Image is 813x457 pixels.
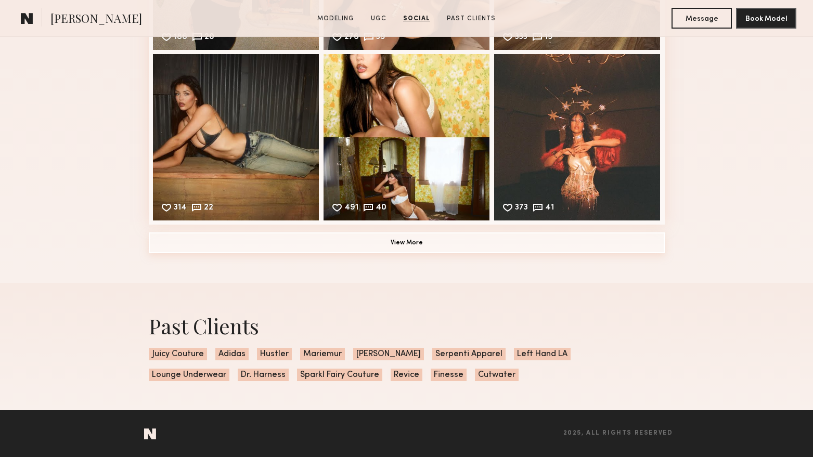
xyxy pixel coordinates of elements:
a: Past Clients [443,14,500,23]
a: Book Model [736,14,796,22]
div: 314 [174,204,187,213]
a: Social [399,14,434,23]
span: 2025, all rights reserved [563,430,673,437]
span: Hustler [257,348,292,360]
div: Past Clients [149,312,665,340]
a: UGC [367,14,391,23]
span: Juicy Couture [149,348,207,360]
div: 39 [376,33,385,43]
div: 41 [545,204,554,213]
div: 40 [376,204,386,213]
span: Serpenti Apparel [432,348,506,360]
button: Book Model [736,8,796,29]
div: 19 [545,33,553,43]
a: Modeling [313,14,358,23]
button: Message [672,8,732,29]
span: Sparkl Fairy Couture [297,369,382,381]
span: Mariemur [300,348,345,360]
span: Cutwater [475,369,519,381]
div: 333 [515,33,527,43]
button: View More [149,232,665,253]
span: [PERSON_NAME] [50,10,142,29]
span: [PERSON_NAME] [353,348,424,360]
div: 186 [174,33,187,43]
div: 20 [204,33,214,43]
div: 491 [344,204,358,213]
span: Finesse [431,369,467,381]
span: Dr. Harness [238,369,289,381]
div: 22 [204,204,213,213]
div: 276 [344,33,359,43]
span: Left Hand LA [514,348,571,360]
div: 373 [515,204,528,213]
span: Revice [391,369,422,381]
span: Lounge Underwear [149,369,229,381]
span: Adidas [215,348,249,360]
